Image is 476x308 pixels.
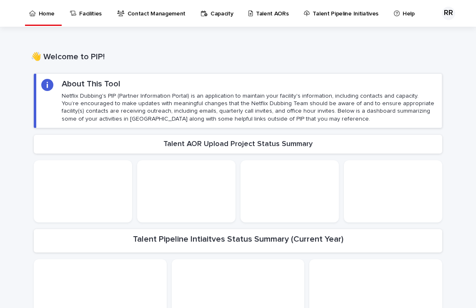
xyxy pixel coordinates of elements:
h2: About This Tool [62,79,120,89]
h2: Talent Pipeline Intiaitves Status Summary (Current Year) [133,234,343,244]
p: Netflix Dubbing's PIP (Partner Information Portal) is an application to maintain your facility's ... [62,92,437,123]
div: RR [442,7,455,20]
h2: Talent AOR Upload Project Status Summary [163,140,313,149]
h1: 👋 Welcome to PIP! [31,52,439,62]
